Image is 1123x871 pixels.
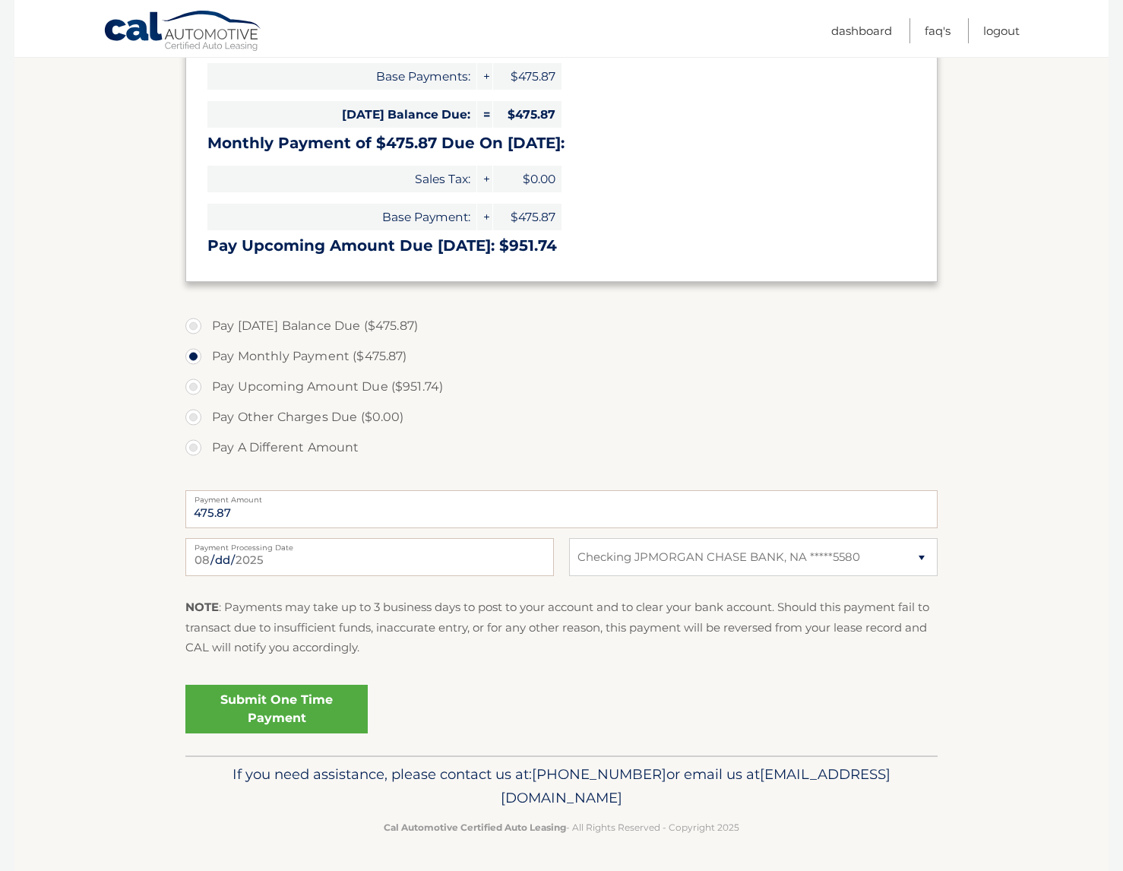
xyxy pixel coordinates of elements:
span: Sales Tax: [207,166,476,192]
span: [PHONE_NUMBER] [532,765,666,783]
a: Submit One Time Payment [185,685,368,733]
span: + [477,63,492,90]
span: + [477,166,492,192]
span: Base Payments: [207,63,476,90]
span: $0.00 [493,166,561,192]
span: Base Payment: [207,204,476,230]
label: Payment Processing Date [185,538,554,550]
p: : Payments may take up to 3 business days to post to your account and to clear your bank account.... [185,597,938,657]
p: If you need assistance, please contact us at: or email us at [195,762,928,811]
span: $475.87 [493,204,561,230]
strong: NOTE [185,600,219,614]
h3: Pay Upcoming Amount Due [DATE]: $951.74 [207,236,916,255]
strong: Cal Automotive Certified Auto Leasing [384,822,566,833]
label: Pay Upcoming Amount Due ($951.74) [185,372,938,402]
label: Pay Other Charges Due ($0.00) [185,402,938,432]
span: + [477,204,492,230]
a: Dashboard [831,18,892,43]
input: Payment Amount [185,490,938,528]
span: [DATE] Balance Due: [207,101,476,128]
span: $475.87 [493,101,561,128]
label: Pay Monthly Payment ($475.87) [185,341,938,372]
span: = [477,101,492,128]
label: Pay A Different Amount [185,432,938,463]
p: - All Rights Reserved - Copyright 2025 [195,819,928,835]
a: FAQ's [925,18,951,43]
input: Payment Date [185,538,554,576]
span: $475.87 [493,63,561,90]
h3: Monthly Payment of $475.87 Due On [DATE]: [207,134,916,153]
label: Pay [DATE] Balance Due ($475.87) [185,311,938,341]
a: Logout [983,18,1020,43]
label: Payment Amount [185,490,938,502]
a: Cal Automotive [103,10,263,54]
